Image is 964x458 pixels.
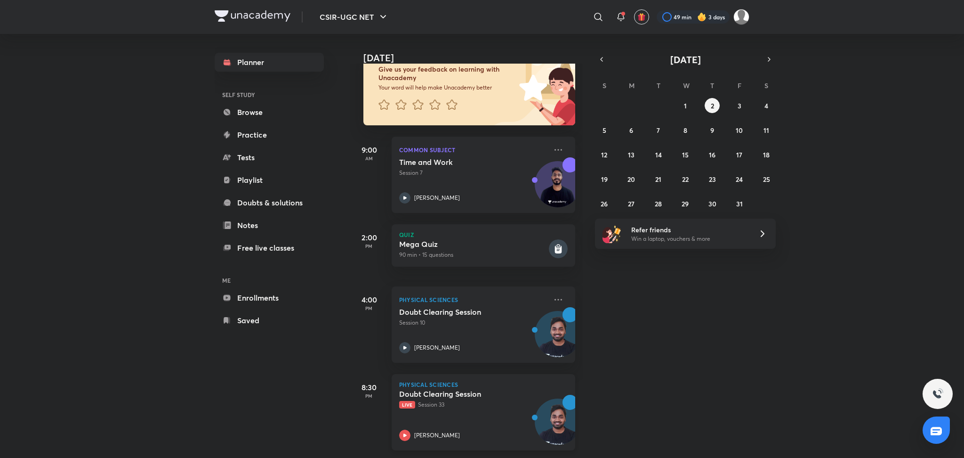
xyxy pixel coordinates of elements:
abbr: October 29, 2025 [682,199,689,208]
abbr: October 26, 2025 [601,199,608,208]
abbr: October 1, 2025 [684,101,687,110]
abbr: October 13, 2025 [628,150,635,159]
button: October 10, 2025 [732,123,747,138]
p: Your word will help make Unacademy better [378,84,516,91]
img: Avatar [535,166,580,212]
h5: Doubt Clearing Session [399,389,516,399]
span: [DATE] [670,53,701,66]
p: PM [350,243,388,249]
h4: [DATE] [363,52,585,64]
abbr: October 30, 2025 [708,199,716,208]
h6: SELF STUDY [215,87,324,103]
button: October 22, 2025 [678,172,693,187]
abbr: October 5, 2025 [602,126,606,135]
abbr: October 21, 2025 [655,175,661,184]
img: streak [697,12,707,22]
h6: Give us your feedback on learning with Unacademy [378,65,516,82]
abbr: October 23, 2025 [709,175,716,184]
img: ttu [932,388,943,400]
button: October 25, 2025 [759,172,774,187]
a: Practice [215,125,324,144]
a: Planner [215,53,324,72]
abbr: October 4, 2025 [764,101,768,110]
button: October 21, 2025 [651,172,666,187]
button: October 6, 2025 [624,123,639,138]
abbr: October 27, 2025 [628,199,635,208]
abbr: October 18, 2025 [763,150,770,159]
abbr: October 19, 2025 [601,175,608,184]
a: Free live classes [215,238,324,257]
abbr: October 15, 2025 [682,150,689,159]
p: Session 33 [399,401,547,409]
a: Playlist [215,171,324,189]
p: PM [350,393,388,399]
button: October 20, 2025 [624,172,639,187]
img: feedback_image [487,50,575,125]
h5: Mega Quiz [399,239,547,249]
p: Session 7 [399,169,547,177]
h5: 4:00 [350,294,388,305]
abbr: October 8, 2025 [683,126,687,135]
abbr: October 17, 2025 [736,150,742,159]
p: [PERSON_NAME] [414,431,460,440]
h5: Doubt Clearing Session [399,307,516,317]
button: October 31, 2025 [732,196,747,211]
abbr: Saturday [764,81,768,90]
button: October 7, 2025 [651,123,666,138]
button: CSIR-UGC NET [314,8,394,26]
button: October 11, 2025 [759,123,774,138]
h6: ME [215,272,324,288]
button: October 18, 2025 [759,147,774,162]
a: Saved [215,311,324,330]
abbr: October 3, 2025 [738,101,741,110]
img: Company Logo [215,10,290,22]
button: October 8, 2025 [678,123,693,138]
p: 90 min • 15 questions [399,251,547,259]
button: October 2, 2025 [705,98,720,113]
abbr: October 7, 2025 [657,126,660,135]
img: Avatar [535,404,580,449]
a: Company Logo [215,10,290,24]
h6: Refer friends [631,225,747,235]
abbr: October 25, 2025 [763,175,770,184]
button: October 28, 2025 [651,196,666,211]
abbr: October 11, 2025 [763,126,769,135]
p: [PERSON_NAME] [414,343,460,352]
a: Browse [215,103,324,122]
h5: 8:30 [350,382,388,393]
button: October 30, 2025 [705,196,720,211]
button: October 26, 2025 [597,196,612,211]
p: PM [350,305,388,311]
abbr: October 14, 2025 [655,150,662,159]
button: October 13, 2025 [624,147,639,162]
button: avatar [634,9,649,25]
abbr: October 9, 2025 [710,126,714,135]
abbr: Thursday [710,81,714,90]
p: Physical Sciences [399,294,547,305]
button: October 29, 2025 [678,196,693,211]
button: October 23, 2025 [705,172,720,187]
abbr: October 6, 2025 [629,126,633,135]
abbr: Monday [629,81,635,90]
p: Quiz [399,232,568,237]
abbr: October 22, 2025 [682,175,689,184]
abbr: October 31, 2025 [736,199,743,208]
abbr: Friday [738,81,741,90]
p: Session 10 [399,319,547,327]
button: October 14, 2025 [651,147,666,162]
button: October 16, 2025 [705,147,720,162]
button: October 4, 2025 [759,98,774,113]
p: [PERSON_NAME] [414,194,460,202]
p: Physical Sciences [399,382,568,387]
button: October 27, 2025 [624,196,639,211]
button: October 24, 2025 [732,172,747,187]
a: Enrollments [215,288,324,307]
p: AM [350,155,388,161]
button: [DATE] [608,53,763,66]
button: October 5, 2025 [597,123,612,138]
abbr: Wednesday [683,81,690,90]
button: October 17, 2025 [732,147,747,162]
a: Doubts & solutions [215,193,324,212]
button: October 3, 2025 [732,98,747,113]
a: Tests [215,148,324,167]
